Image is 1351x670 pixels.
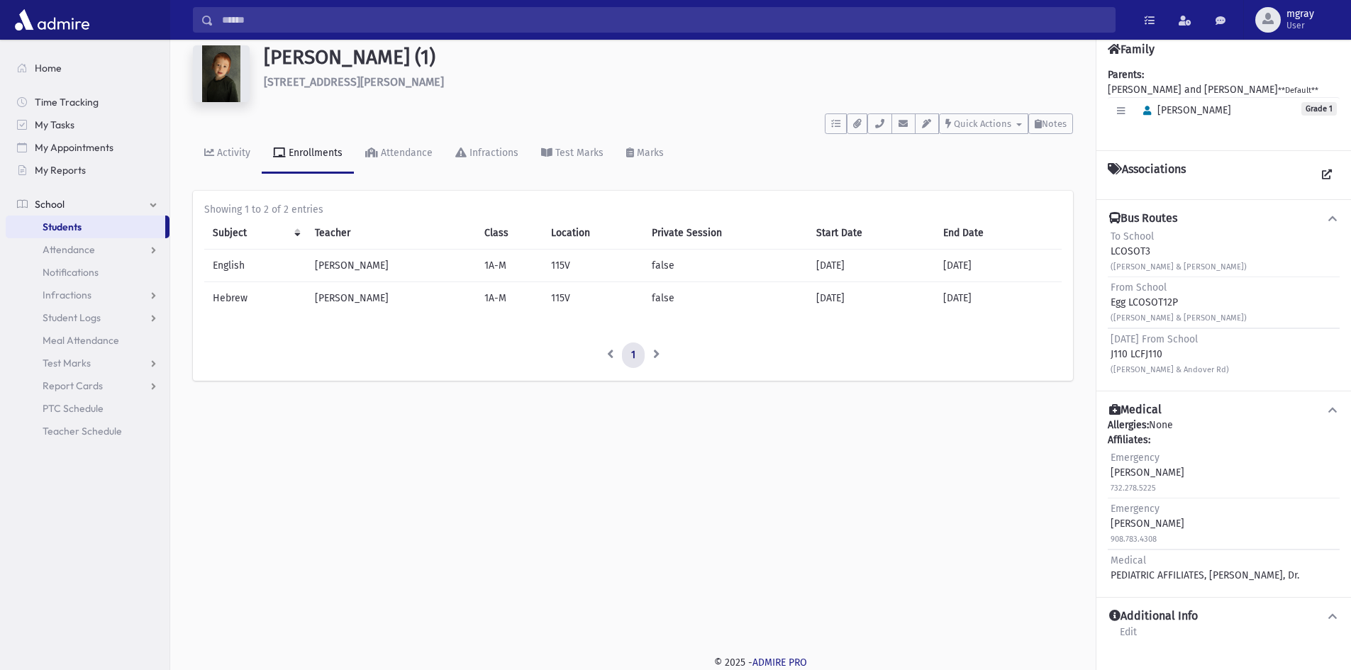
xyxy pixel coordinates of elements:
[552,147,604,159] div: Test Marks
[1108,609,1340,624] button: Additional Info
[954,118,1011,129] span: Quick Actions
[935,282,1062,315] td: [DATE]
[1111,553,1299,583] div: PEDIATRIC AFFILIATES, [PERSON_NAME], Dr.
[1111,554,1146,566] span: Medical
[1109,403,1162,418] h4: Medical
[11,6,93,34] img: AdmirePro
[6,329,169,352] a: Meal Attendance
[35,141,113,154] span: My Appointments
[1286,20,1314,31] span: User
[530,134,615,174] a: Test Marks
[35,118,74,131] span: My Tasks
[476,217,543,250] th: Class
[43,425,122,437] span: Teacher Schedule
[204,202,1062,217] div: Showing 1 to 2 of 2 entries
[6,91,169,113] a: Time Tracking
[35,96,99,108] span: Time Tracking
[1108,162,1186,188] h4: Associations
[214,147,250,159] div: Activity
[1111,230,1154,242] span: To School
[634,147,664,159] div: Marks
[622,342,645,368] a: 1
[476,250,543,282] td: 1A-M
[193,134,262,174] a: Activity
[35,62,62,74] span: Home
[1111,313,1247,323] small: ([PERSON_NAME] & [PERSON_NAME])
[43,402,104,415] span: PTC Schedule
[615,134,675,174] a: Marks
[1111,450,1184,495] div: [PERSON_NAME]
[6,284,169,306] a: Infractions
[6,397,169,420] a: PTC Schedule
[643,250,808,282] td: false
[752,657,807,669] a: ADMIRE PRO
[6,238,169,261] a: Attendance
[1028,113,1073,134] button: Notes
[935,250,1062,282] td: [DATE]
[35,164,86,177] span: My Reports
[1111,484,1156,493] small: 732.278.5225
[43,334,119,347] span: Meal Attendance
[939,113,1028,134] button: Quick Actions
[6,136,169,159] a: My Appointments
[1111,333,1198,345] span: [DATE] From School
[354,134,444,174] a: Attendance
[193,655,1328,670] div: © 2025 -
[204,282,306,315] td: Hebrew
[286,147,343,159] div: Enrollments
[213,7,1115,33] input: Search
[1042,118,1067,129] span: Notes
[1301,102,1337,116] span: Grade 1
[467,147,518,159] div: Infractions
[1108,419,1149,431] b: Allergies:
[264,75,1073,89] h6: [STREET_ADDRESS][PERSON_NAME]
[1109,609,1198,624] h4: Additional Info
[1111,229,1247,274] div: LCOSOT3
[43,379,103,392] span: Report Cards
[643,282,808,315] td: false
[1314,162,1340,188] a: View all Associations
[808,217,935,250] th: Start Date
[6,420,169,442] a: Teacher Schedule
[1108,418,1340,586] div: None
[935,217,1062,250] th: End Date
[306,250,476,282] td: [PERSON_NAME]
[6,159,169,182] a: My Reports
[1111,281,1167,294] span: From School
[1111,452,1160,464] span: Emergency
[543,282,643,315] td: 115V
[1119,624,1138,649] a: Edit
[1109,211,1177,226] h4: Bus Routes
[1137,104,1231,116] span: [PERSON_NAME]
[543,250,643,282] td: 115V
[1286,9,1314,20] span: mgray
[808,250,935,282] td: [DATE]
[444,134,530,174] a: Infractions
[264,45,1073,69] h1: [PERSON_NAME] (1)
[378,147,433,159] div: Attendance
[204,217,306,250] th: Subject
[1108,69,1144,81] b: Parents:
[43,289,91,301] span: Infractions
[6,57,169,79] a: Home
[43,357,91,369] span: Test Marks
[1108,43,1155,56] h4: Family
[6,306,169,329] a: Student Logs
[35,198,65,211] span: School
[1111,501,1184,546] div: [PERSON_NAME]
[476,282,543,315] td: 1A-M
[1111,332,1229,376] div: J110 LCFJ110
[1108,67,1340,139] div: [PERSON_NAME] and [PERSON_NAME]
[1111,535,1157,544] small: 908.783.4308
[262,134,354,174] a: Enrollments
[808,282,935,315] td: [DATE]
[43,220,82,233] span: Students
[6,374,169,397] a: Report Cards
[1111,280,1247,325] div: Egg LCOSOT12P
[204,250,306,282] td: English
[1108,434,1150,446] b: Affiliates:
[6,216,165,238] a: Students
[1108,211,1340,226] button: Bus Routes
[43,311,101,324] span: Student Logs
[6,193,169,216] a: School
